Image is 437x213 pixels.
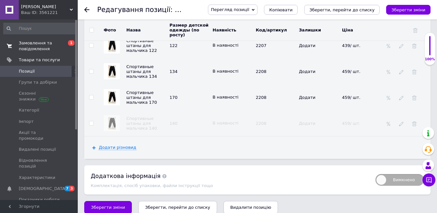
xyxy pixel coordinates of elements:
[126,64,157,79] span: Назву успадковано від основного товару
[299,69,316,74] span: Залишки не доступні, коли наявність успадковано від основного товару
[19,57,60,63] span: Товари та послуги
[211,19,254,41] th: Наявність
[391,7,425,12] i: Зберегти зміни
[125,19,168,41] th: Назва
[19,186,67,192] span: [DEMOGRAPHIC_DATA]
[299,121,316,126] span: Залишки не доступні, коли наявність успадковано від основного товару
[69,186,75,191] span: 3
[19,90,60,102] span: Сезонні знижки
[3,23,76,34] input: Пошук
[169,23,209,37] span: Размер детской одежды (по росту)
[230,205,271,210] span: Видалити позицію
[375,174,424,186] span: Вимкнено
[386,5,431,15] button: Зберегти зміни
[424,32,435,65] div: 100% Якість заповнення
[19,79,57,85] span: Групи та добірки
[342,69,361,74] span: 459/ шт.
[211,7,249,12] span: Перегляд позиції
[19,107,39,113] span: Категорії
[99,19,125,41] th: Фото
[297,19,340,41] th: Залишки
[19,40,60,52] span: Замовлення та повідомлення
[422,173,435,186] button: Чат з покупцем
[254,19,297,41] th: Код/артикул
[21,4,70,10] span: Дракоша Тоша
[145,205,210,210] i: Зберегти, перейти до списку
[342,43,361,48] span: 439/ шт.
[256,95,266,100] span: 2208
[256,121,266,126] span: 2208
[68,40,75,46] span: 1
[99,145,136,150] span: Додати різновид
[256,69,266,74] span: 2208
[342,95,361,100] span: 459/ шт.
[299,43,316,48] span: Залишки не доступні, коли наявність успадковано від основного товару
[19,175,55,181] span: Характеристики
[6,6,229,20] body: Редактор, 937742E0-BDBA-4020-A7DE-400A8273F129
[19,197,60,208] span: Показники роботи компанії
[19,130,60,141] span: Акції та промокоди
[340,19,384,41] th: Ціна
[169,95,178,100] span: 170
[256,43,266,48] span: 2207
[91,183,369,188] div: Комплектація, спосіб упаковки, файли інструкції тощо
[19,119,34,124] span: Імпорт
[169,43,178,48] span: 122
[19,147,56,152] span: Видалені позиції
[126,38,157,53] span: Назву успадковано від основного товару
[213,121,238,125] span: Наявність успадкована від основного товару
[64,186,70,191] span: 7
[19,158,60,169] span: Відновлення позицій
[91,172,369,180] div: Додаткова інформація
[213,43,238,48] span: Наявність успадкована від основного товару
[91,205,125,210] span: Зберегти зміни
[342,121,361,126] span: 459/ шт.
[126,116,157,131] span: Назву успадковано від основного товару
[213,95,238,100] span: Наявність успадкована від основного товару
[97,6,297,14] h1: Редагування позиції: Спортивные штаны для мальчика
[126,90,157,105] span: Назву успадковано від основного товару
[213,69,238,74] span: Наявність успадкована від основного товару
[19,68,35,74] span: Позиції
[309,7,374,12] i: Зберегти, перейти до списку
[304,5,380,15] button: Зберегти, перейти до списку
[299,95,316,100] span: Залишки не доступні, коли наявність успадковано від основного товару
[269,7,293,12] span: Копіювати
[21,10,78,16] div: Ваш ID: 3561221
[169,121,178,126] span: 140
[169,69,178,74] span: 134
[84,7,89,12] div: Повернутися назад
[264,5,298,15] button: Копіювати
[425,57,435,62] div: 100%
